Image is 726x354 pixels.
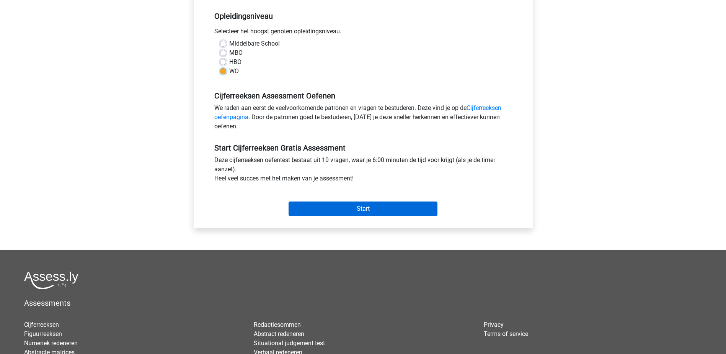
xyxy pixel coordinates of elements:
[229,39,280,48] label: Middelbare School
[484,330,528,338] a: Terms of service
[254,330,304,338] a: Abstract redeneren
[254,339,325,347] a: Situational judgement test
[24,339,78,347] a: Numeriek redeneren
[214,143,512,152] h5: Start Cijferreeksen Gratis Assessment
[289,202,437,216] input: Start
[24,330,62,338] a: Figuurreeksen
[24,271,78,289] img: Assessly logo
[209,103,518,134] div: We raden aan eerst de veelvoorkomende patronen en vragen te bestuderen. Deze vind je op de . Door...
[229,67,239,76] label: WO
[254,321,301,328] a: Redactiesommen
[209,27,518,39] div: Selecteer het hoogst genoten opleidingsniveau.
[214,91,512,100] h5: Cijferreeksen Assessment Oefenen
[229,48,243,57] label: MBO
[214,8,512,24] h5: Opleidingsniveau
[229,57,241,67] label: HBO
[24,298,702,308] h5: Assessments
[484,321,504,328] a: Privacy
[209,156,518,186] div: Deze cijferreeksen oefentest bestaat uit 10 vragen, waar je 6:00 minuten de tijd voor krijgt (als...
[24,321,59,328] a: Cijferreeksen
